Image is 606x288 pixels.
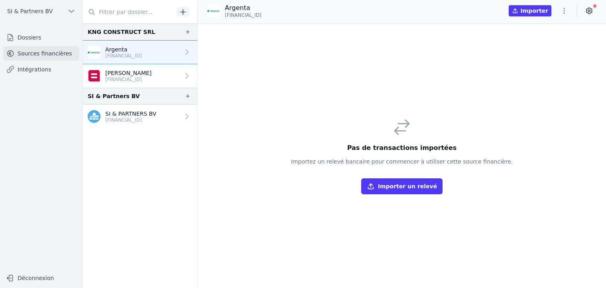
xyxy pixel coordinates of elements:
[105,69,151,77] p: [PERSON_NAME]
[3,46,79,61] a: Sources financières
[83,40,197,64] a: Argenta [FINANCIAL_ID]
[88,69,100,82] img: belfius-1.png
[88,91,140,101] div: SI & Partners BV
[3,30,79,45] a: Dossiers
[361,178,443,194] button: Importer un relevé
[225,3,262,13] p: Argenta
[83,105,197,128] a: SI & PARTNERS BV [FINANCIAL_ID]
[225,12,262,18] span: [FINANCIAL_ID]
[3,5,79,18] button: SI & Partners BV
[291,143,513,153] h3: Pas de transactions importées
[88,46,100,59] img: ARGENTA_ARSPBE22.png
[88,27,155,37] div: KNG CONSTRUCT SRL
[83,5,174,19] input: Filtrer par dossier...
[291,158,513,166] p: Importez un relevé bancaire pour commencer à utiliser cette source financière.
[3,62,79,77] a: Intégrations
[88,110,100,123] img: kbc.png
[509,5,551,16] button: Importer
[3,272,79,284] button: Déconnexion
[105,53,142,59] p: [FINANCIAL_ID]
[105,45,142,53] p: Argenta
[105,76,151,83] p: [FINANCIAL_ID]
[7,7,53,15] span: SI & Partners BV
[105,117,156,123] p: [FINANCIAL_ID]
[207,4,220,17] img: ARGENTA_ARSPBE22.png
[83,64,197,88] a: [PERSON_NAME] [FINANCIAL_ID]
[105,110,156,118] p: SI & PARTNERS BV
